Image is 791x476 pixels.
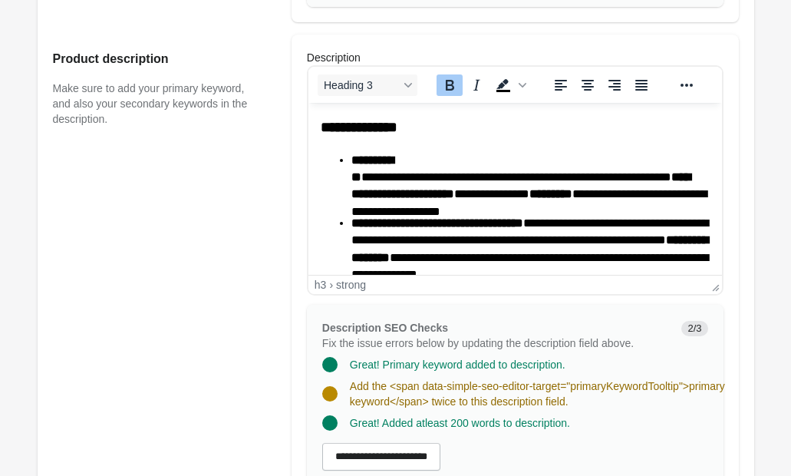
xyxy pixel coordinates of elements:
[490,74,529,96] div: Background color
[601,74,628,96] button: Align right
[336,279,366,291] div: strong
[674,74,700,96] button: Reveal or hide additional toolbar items
[315,279,327,291] div: h3
[53,50,261,68] h2: Product description
[329,279,333,291] div: ›
[548,74,574,96] button: Align left
[437,74,463,96] button: Bold
[53,81,261,127] p: Make sure to add your primary keyword, and also your secondary keywords in the description.
[681,321,707,336] span: 2/3
[350,417,570,429] span: Great! Added atleast 200 words to description.
[322,322,448,334] span: Description SEO Checks
[628,74,654,96] button: Justify
[322,336,670,351] p: Fix the issue errors below by updating the description field above.
[318,74,417,96] button: Blocks
[463,74,489,96] button: Italic
[575,74,601,96] button: Align center
[350,359,565,371] span: Great! Primary keyword added to description.
[350,380,725,408] span: Add the <span data-simple-seo-editor-target="primaryKeywordTooltip">primary keyword</span> twice ...
[308,103,722,275] iframe: Rich Text Area
[706,276,722,294] div: Press the Up and Down arrow keys to resize the editor.
[324,79,399,91] span: Heading 3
